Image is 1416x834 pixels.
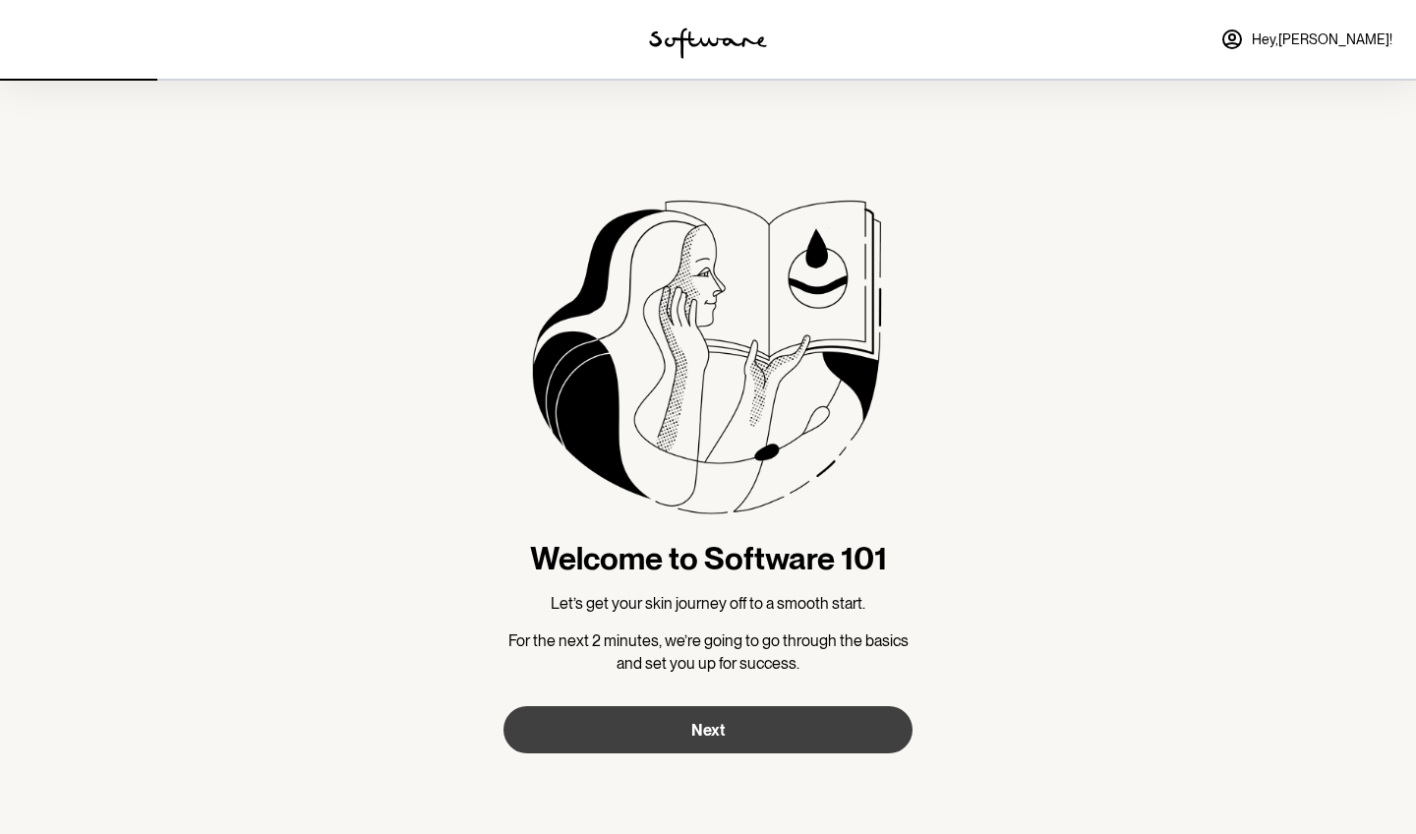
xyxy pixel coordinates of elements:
button: Next [503,706,913,753]
h1: Welcome to Software 101 [530,540,887,577]
img: software logo [649,28,767,59]
span: For the next 2 minutes, we’re going to go through the basics and set you up for success. [508,631,909,672]
span: Next [691,721,725,740]
span: Let’s get your skin journey off to a smooth start. [551,594,865,613]
span: Hey, [PERSON_NAME] ! [1252,31,1392,48]
a: Hey,[PERSON_NAME]! [1209,16,1404,63]
img: more information about the product [503,142,913,540]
